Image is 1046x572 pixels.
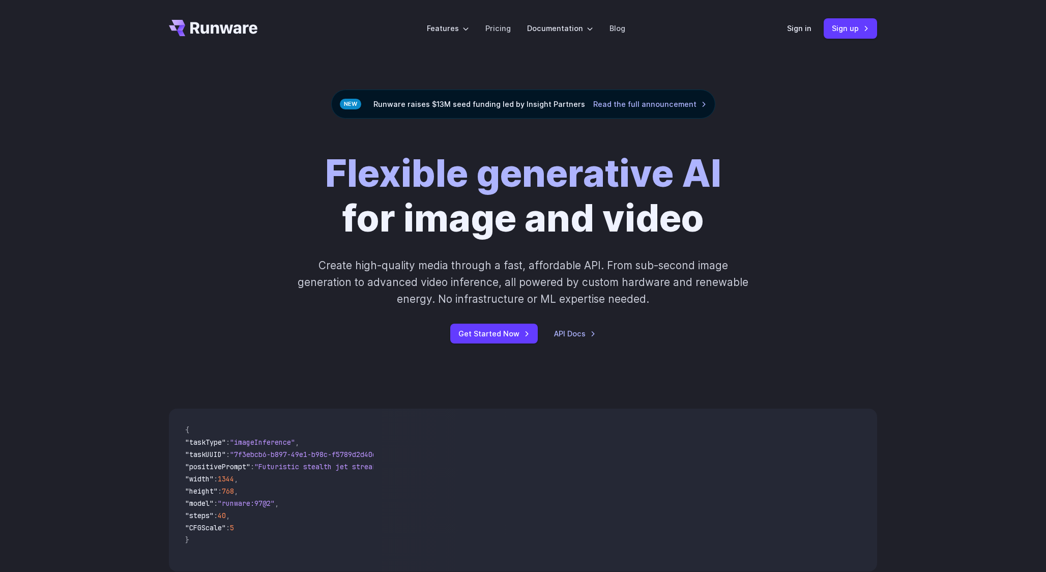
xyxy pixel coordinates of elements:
[234,474,238,483] span: ,
[450,324,538,344] a: Get Started Now
[185,474,214,483] span: "width"
[185,450,226,459] span: "taskUUID"
[218,499,275,508] span: "runware:97@2"
[230,523,234,532] span: 5
[485,22,511,34] a: Pricing
[250,462,254,471] span: :
[214,474,218,483] span: :
[218,511,226,520] span: 40
[234,487,238,496] span: ,
[254,462,625,471] span: "Futuristic stealth jet streaking through a neon-lit cityscape with glowing purple exhaust"
[609,22,625,34] a: Blog
[218,487,222,496] span: :
[214,511,218,520] span: :
[331,90,715,119] div: Runware raises $13M seed funding led by Insight Partners
[593,98,707,110] a: Read the full announcement
[185,425,189,435] span: {
[230,438,295,447] span: "imageInference"
[554,328,596,339] a: API Docs
[226,450,230,459] span: :
[185,438,226,447] span: "taskType"
[185,523,226,532] span: "CFGScale"
[169,20,257,36] a: Go to /
[427,22,469,34] label: Features
[185,462,250,471] span: "positivePrompt"
[226,523,230,532] span: :
[226,511,230,520] span: ,
[214,499,218,508] span: :
[325,151,721,196] strong: Flexible generative AI
[295,438,299,447] span: ,
[824,18,877,38] a: Sign up
[218,474,234,483] span: 1344
[185,535,189,545] span: }
[527,22,593,34] label: Documentation
[185,511,214,520] span: "steps"
[297,257,750,308] p: Create high-quality media through a fast, affordable API. From sub-second image generation to adv...
[185,499,214,508] span: "model"
[325,151,721,241] h1: for image and video
[185,487,218,496] span: "height"
[222,487,234,496] span: 768
[275,499,279,508] span: ,
[230,450,385,459] span: "7f3ebcb6-b897-49e1-b98c-f5789d2d40d7"
[787,22,811,34] a: Sign in
[226,438,230,447] span: :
